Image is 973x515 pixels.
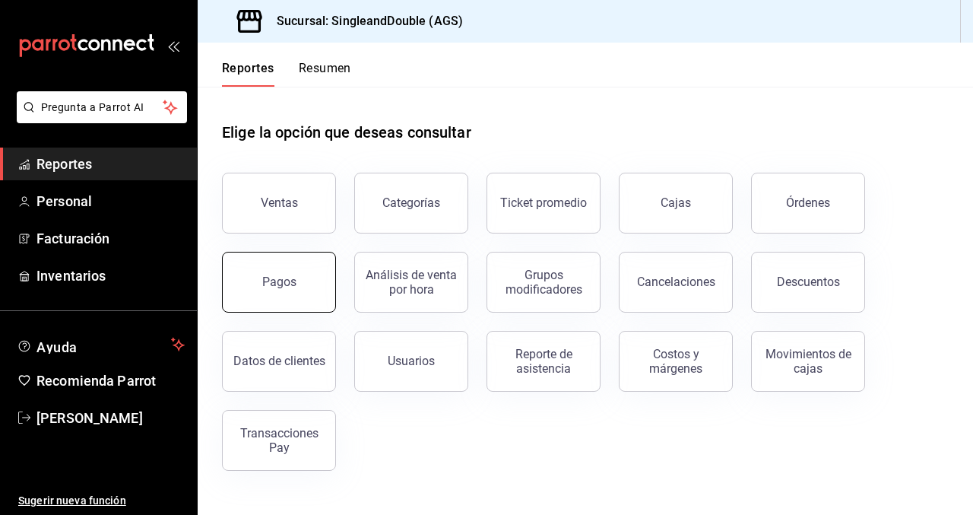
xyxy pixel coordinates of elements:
div: Grupos modificadores [496,268,591,297]
span: Inventarios [36,265,185,286]
button: Reportes [222,61,274,87]
button: Reporte de asistencia [486,331,601,392]
button: Análisis de venta por hora [354,252,468,313]
button: Categorías [354,173,468,234]
div: Costos y márgenes [629,347,723,376]
button: Transacciones Pay [222,410,336,471]
span: [PERSON_NAME] [36,408,185,428]
div: Órdenes [786,196,830,210]
span: Reportes [36,154,185,174]
button: Resumen [299,61,351,87]
button: Órdenes [751,173,865,234]
span: Facturación [36,228,185,249]
button: Pregunta a Parrot AI [17,91,187,123]
span: Pregunta a Parrot AI [41,100,163,116]
div: Datos de clientes [233,354,325,368]
h3: Sucursal: SingleandDouble (AGS) [265,12,463,30]
div: Cancelaciones [637,275,715,289]
div: Ventas [261,196,298,210]
button: Cajas [619,173,733,234]
div: Categorías [382,196,440,210]
a: Pregunta a Parrot AI [11,110,187,126]
div: Transacciones Pay [232,426,326,455]
div: Descuentos [777,275,840,289]
button: Usuarios [354,331,468,392]
button: Ventas [222,173,336,234]
div: Ticket promedio [500,196,587,210]
button: Descuentos [751,252,865,313]
button: Cancelaciones [619,252,733,313]
h1: Elige la opción que deseas consultar [222,121,471,144]
div: Usuarios [388,354,435,368]
button: Datos de clientes [222,331,336,392]
div: Pagos [262,275,296,289]
div: Movimientos de cajas [761,347,855,376]
button: Ticket promedio [486,173,601,234]
span: Personal [36,191,185,211]
div: Análisis de venta por hora [364,268,458,297]
span: Sugerir nueva función [18,493,185,509]
div: Reporte de asistencia [496,347,591,376]
button: Pagos [222,252,336,313]
div: Cajas [661,196,691,210]
div: navigation tabs [222,61,351,87]
button: Costos y márgenes [619,331,733,392]
button: Grupos modificadores [486,252,601,313]
span: Recomienda Parrot [36,370,185,391]
button: open_drawer_menu [167,40,179,52]
button: Movimientos de cajas [751,331,865,392]
span: Ayuda [36,335,165,354]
